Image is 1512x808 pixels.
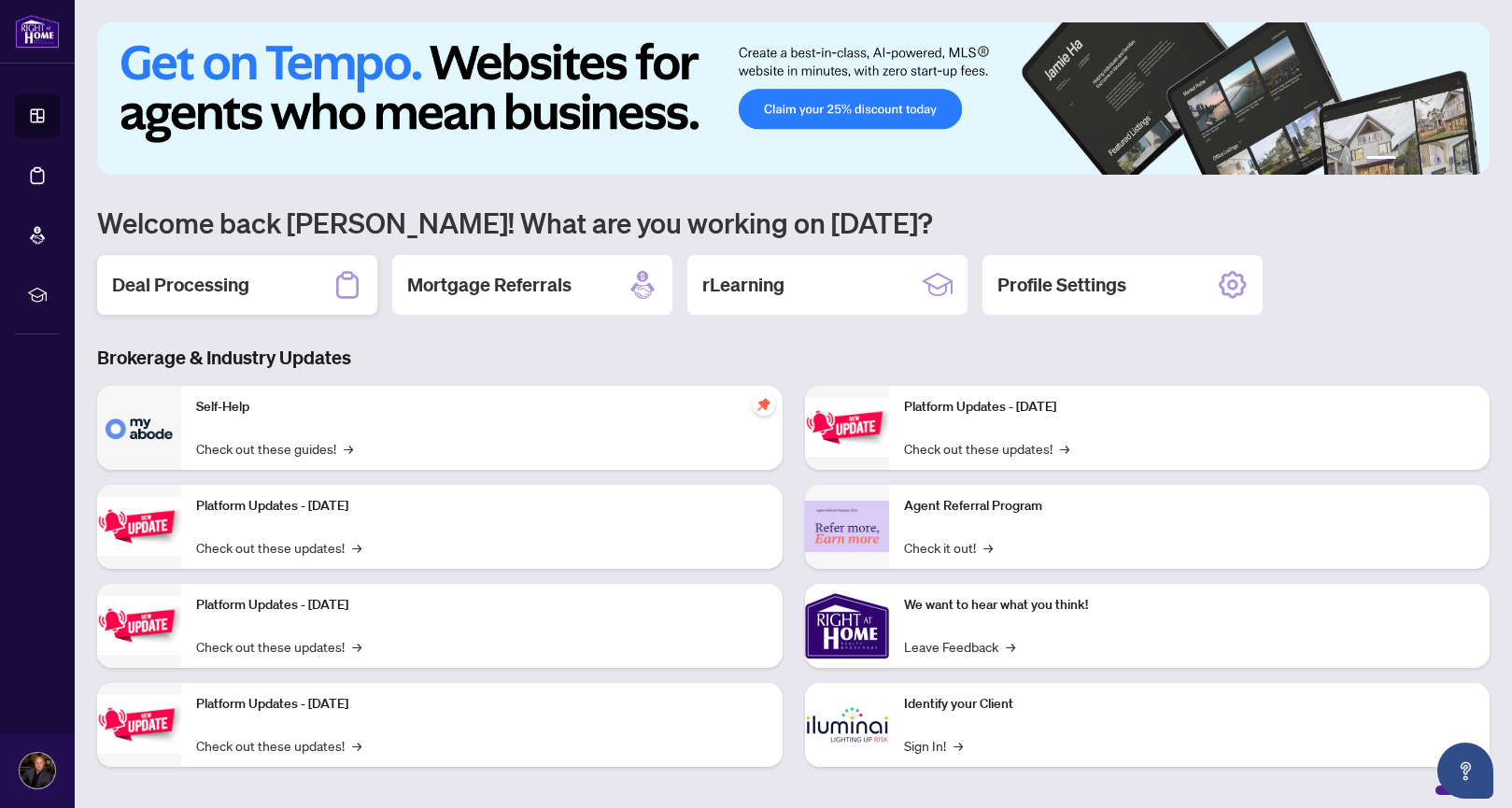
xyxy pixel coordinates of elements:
button: 1 [1366,156,1396,163]
h2: Mortgage Referrals [407,272,572,298]
p: Self-Help [196,397,768,418]
img: Platform Updates - July 8, 2025 [97,695,181,754]
img: Platform Updates - September 16, 2025 [97,497,181,556]
h2: rLearning [702,272,784,298]
p: Platform Updates - [DATE] [196,595,768,616]
img: Agent Referral Program [805,501,889,552]
span: → [983,537,993,558]
span: → [352,735,361,756]
h2: Profile Settings [997,272,1126,298]
button: 6 [1463,156,1471,163]
span: → [352,636,361,657]
button: 3 [1419,156,1426,163]
img: We want to hear what you think! [805,584,889,668]
a: Check out these updates!→ [196,735,361,756]
span: pushpin [753,393,775,416]
p: Identify your Client [904,694,1476,715]
span: → [344,438,353,459]
a: Check it out!→ [904,537,993,558]
button: 2 [1404,156,1411,163]
a: Check out these updates!→ [196,537,361,558]
p: Agent Referral Program [904,496,1476,517]
img: Profile Icon [20,753,55,788]
img: Self-Help [97,386,181,470]
h2: Deal Processing [112,272,249,298]
p: Platform Updates - [DATE] [196,496,768,517]
img: Platform Updates - July 21, 2025 [97,596,181,655]
p: Platform Updates - [DATE] [904,397,1476,418]
img: Slide 0 [97,22,1490,175]
h1: Welcome back [PERSON_NAME]! What are you working on [DATE]? [97,205,1490,240]
button: 5 [1448,156,1456,163]
img: Platform Updates - June 23, 2025 [805,398,889,457]
p: We want to hear what you think! [904,595,1476,616]
span: → [1006,636,1015,657]
img: logo [15,14,60,49]
a: Leave Feedback→ [904,636,1015,657]
img: Identify your Client [805,683,889,767]
span: → [352,537,361,558]
a: Sign In!→ [904,735,963,756]
span: → [1060,438,1069,459]
a: Check out these updates!→ [904,438,1069,459]
button: 4 [1434,156,1441,163]
a: Check out these updates!→ [196,636,361,657]
a: Check out these guides!→ [196,438,353,459]
button: Open asap [1437,743,1493,799]
h3: Brokerage & Industry Updates [97,345,1490,371]
p: Platform Updates - [DATE] [196,694,768,715]
span: → [954,735,963,756]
